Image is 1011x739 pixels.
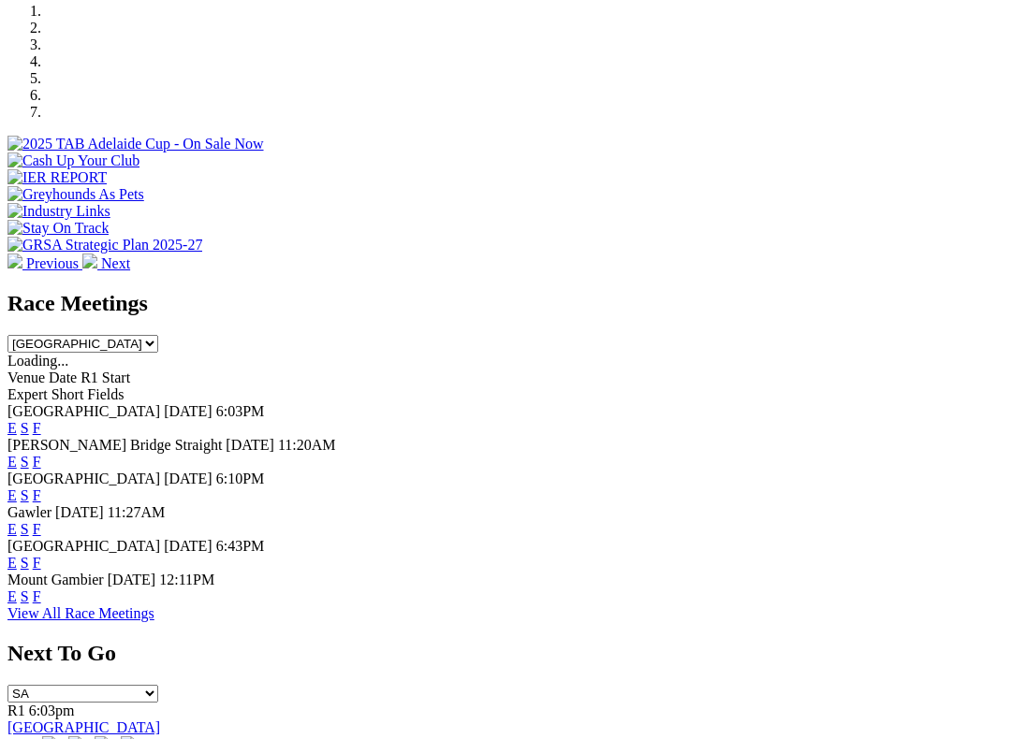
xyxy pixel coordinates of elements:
[7,403,160,419] span: [GEOGRAPHIC_DATA]
[33,420,41,436] a: F
[159,572,214,587] span: 12:11PM
[7,136,264,152] img: 2025 TAB Adelaide Cup - On Sale Now
[51,386,84,402] span: Short
[226,437,274,453] span: [DATE]
[7,237,202,254] img: GRSA Strategic Plan 2025-27
[26,255,79,271] span: Previous
[49,369,77,385] span: Date
[7,588,17,604] a: E
[7,572,104,587] span: Mount Gambier
[7,605,154,621] a: View All Race Meetings
[7,487,17,503] a: E
[7,538,160,554] span: [GEOGRAPHIC_DATA]
[7,220,109,237] img: Stay On Track
[216,471,265,486] span: 6:10PM
[33,588,41,604] a: F
[7,169,107,186] img: IER REPORT
[21,454,29,470] a: S
[7,641,1004,666] h2: Next To Go
[108,572,156,587] span: [DATE]
[81,369,130,385] span: R1 Start
[7,420,17,436] a: E
[7,291,1004,316] h2: Race Meetings
[7,521,17,537] a: E
[7,255,82,271] a: Previous
[7,504,51,520] span: Gawler
[55,504,104,520] span: [DATE]
[82,255,130,271] a: Next
[7,437,222,453] span: [PERSON_NAME] Bridge Straight
[7,186,144,203] img: Greyhounds As Pets
[21,420,29,436] a: S
[7,353,68,369] span: Loading...
[164,471,212,486] span: [DATE]
[7,152,139,169] img: Cash Up Your Club
[33,555,41,571] a: F
[7,369,45,385] span: Venue
[164,403,212,419] span: [DATE]
[21,588,29,604] a: S
[7,703,25,718] span: R1
[101,255,130,271] span: Next
[7,203,110,220] img: Industry Links
[7,386,48,402] span: Expert
[82,254,97,268] img: chevron-right-pager-white.svg
[278,437,336,453] span: 11:20AM
[21,521,29,537] a: S
[21,487,29,503] a: S
[216,403,265,419] span: 6:03PM
[33,521,41,537] a: F
[33,487,41,503] a: F
[7,719,160,735] a: [GEOGRAPHIC_DATA]
[108,504,166,520] span: 11:27AM
[7,254,22,268] img: chevron-left-pager-white.svg
[164,538,212,554] span: [DATE]
[33,454,41,470] a: F
[7,454,17,470] a: E
[7,555,17,571] a: E
[21,555,29,571] a: S
[87,386,124,402] span: Fields
[29,703,75,718] span: 6:03pm
[7,471,160,486] span: [GEOGRAPHIC_DATA]
[216,538,265,554] span: 6:43PM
